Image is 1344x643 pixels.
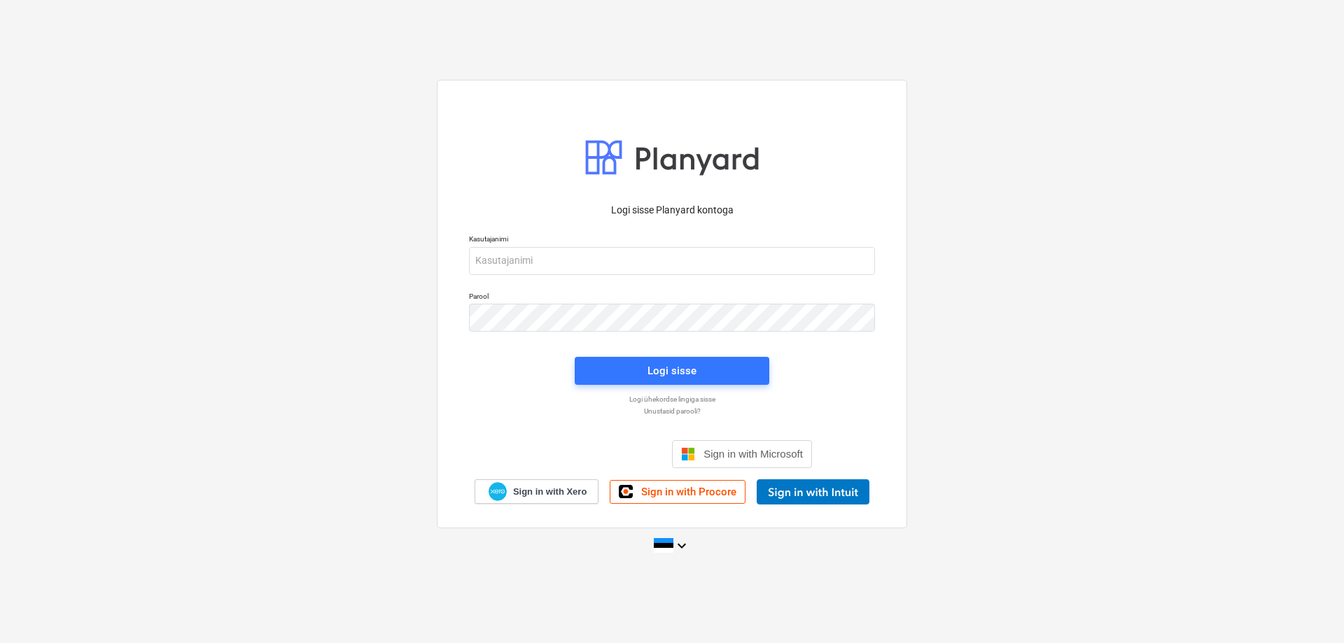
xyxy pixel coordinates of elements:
[513,486,587,498] span: Sign in with Xero
[475,479,599,504] a: Sign in with Xero
[462,407,882,416] a: Unustasid parooli?
[641,486,736,498] span: Sign in with Procore
[462,395,882,404] a: Logi ühekordse lingiga sisse
[575,357,769,385] button: Logi sisse
[489,482,507,501] img: Xero logo
[469,247,875,275] input: Kasutajanimi
[610,480,745,504] a: Sign in with Procore
[703,448,803,460] span: Sign in with Microsoft
[525,439,668,469] iframe: Sign in with Google Button
[469,292,875,304] p: Parool
[469,203,875,218] p: Logi sisse Planyard kontoga
[681,447,695,461] img: Microsoft logo
[469,234,875,246] p: Kasutajanimi
[673,537,690,554] i: keyboard_arrow_down
[647,362,696,380] div: Logi sisse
